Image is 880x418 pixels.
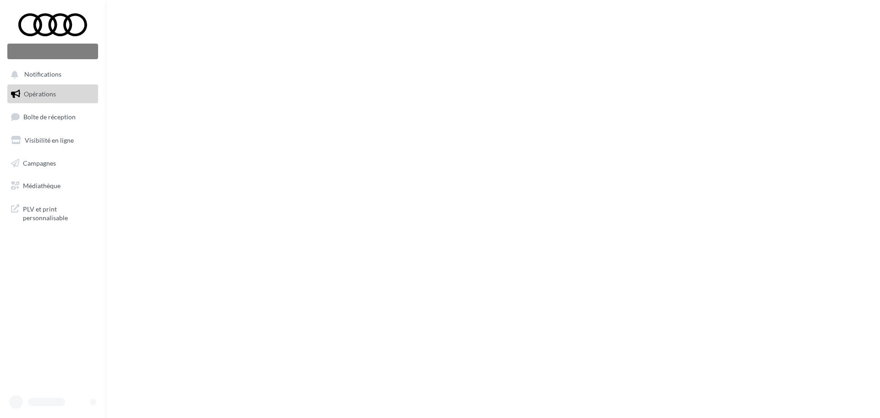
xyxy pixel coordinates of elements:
a: PLV et print personnalisable [5,199,100,226]
span: Boîte de réception [23,113,76,121]
span: Campagnes [23,159,56,167]
a: Campagnes [5,154,100,173]
span: Visibilité en ligne [25,136,74,144]
span: Opérations [24,90,56,98]
a: Boîte de réception [5,107,100,127]
span: Notifications [24,71,61,78]
span: Médiathèque [23,182,60,189]
div: Nouvelle campagne [7,44,98,59]
span: PLV et print personnalisable [23,203,94,223]
a: Opérations [5,84,100,104]
a: Visibilité en ligne [5,131,100,150]
a: Médiathèque [5,176,100,195]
